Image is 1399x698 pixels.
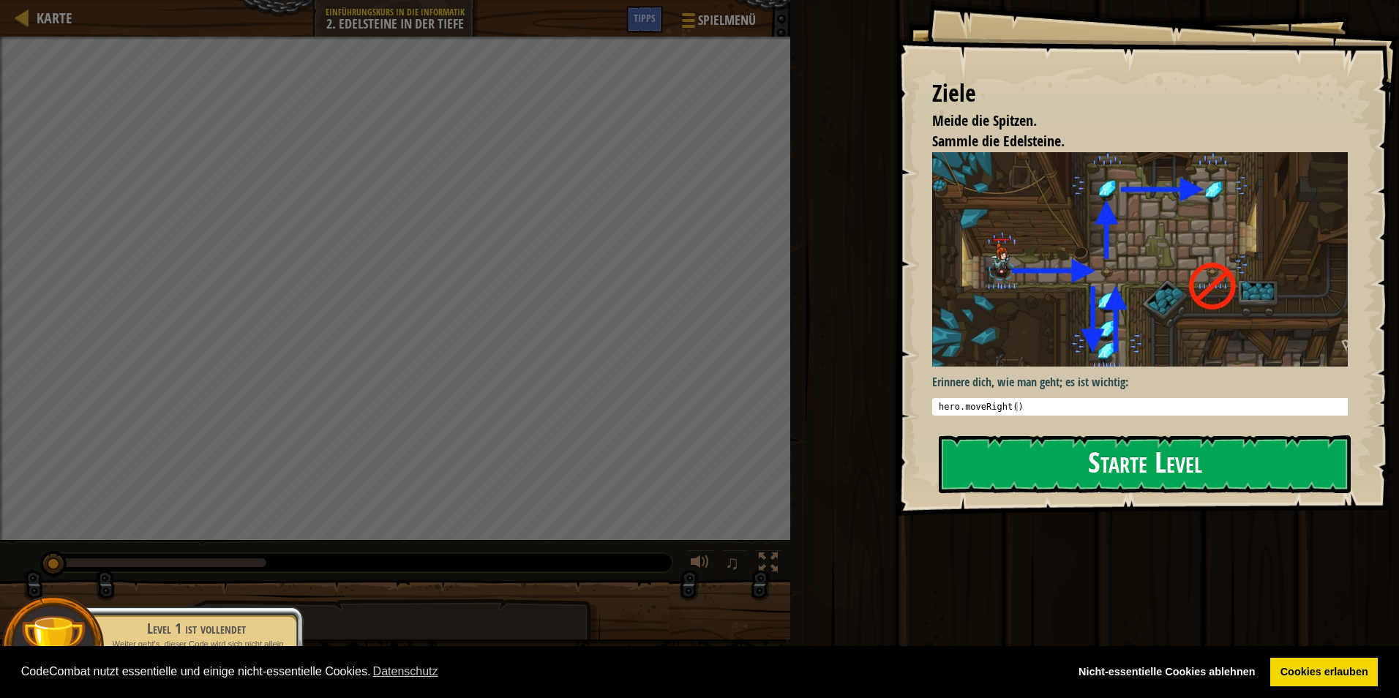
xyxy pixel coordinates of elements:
[370,661,440,683] a: learn more about cookies
[939,435,1351,493] button: Starte Level
[725,552,740,574] span: ♫
[914,110,1344,132] li: Meide die Spitzen.
[37,8,72,28] span: Karte
[20,614,86,680] img: trophy.png
[104,639,288,660] p: Weiter geht's, dieser Code wird sich nicht allein lernen!
[634,11,656,25] span: Tipps
[670,6,765,40] button: Spielmenü
[29,8,72,28] a: Karte
[932,152,1359,367] img: Edelsteine in der Tiefe
[1270,658,1378,687] a: allow cookies
[932,131,1065,151] span: Sammle die Edelsteine.
[698,11,756,30] span: Spielmenü
[914,131,1344,152] li: Sammle die Edelsteine.
[1068,658,1265,687] a: deny cookies
[722,549,747,579] button: ♫
[686,549,715,579] button: Lautstärke anpassen
[932,77,1348,110] div: Ziele
[932,374,1359,391] p: Erinnere dich, wie man geht; es ist wichtig:
[21,661,1057,683] span: CodeCombat nutzt essentielle und einige nicht-essentielle Cookies.
[104,618,288,639] div: Level 1 ist vollendet
[932,110,1037,130] span: Meide die Spitzen.
[754,549,783,579] button: Fullscreen umschalten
